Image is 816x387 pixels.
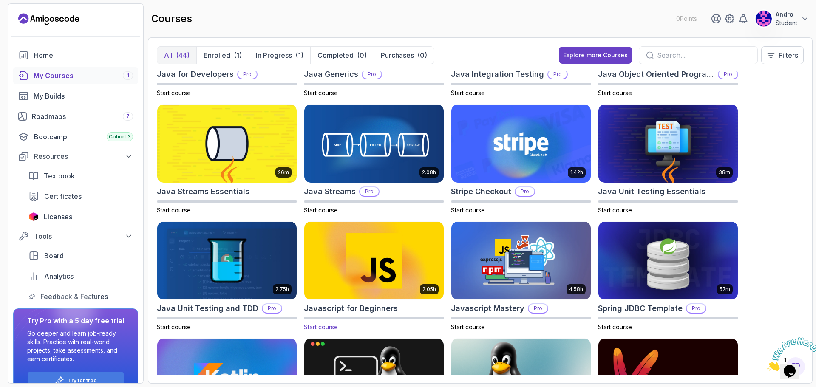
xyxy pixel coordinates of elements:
input: Search... [657,50,751,60]
span: Textbook [44,171,75,181]
p: Student [776,19,797,27]
span: Board [44,251,64,261]
img: jetbrains icon [28,212,39,221]
div: (0) [357,50,367,60]
a: textbook [23,167,138,184]
div: Roadmaps [32,111,133,121]
a: courses [13,67,138,84]
p: Pro [719,70,737,79]
button: Tools [13,229,138,244]
h2: Java Object Oriented Programming [598,68,714,80]
p: Completed [317,50,354,60]
p: 1.42h [570,169,583,176]
button: user profile imageAndroStudent [755,10,809,27]
span: Start course [451,323,485,331]
span: 7 [126,113,130,120]
div: (44) [176,50,190,60]
p: 4.58h [569,286,583,293]
div: Bootcamp [34,132,133,142]
img: Java Unit Testing and TDD card [157,222,297,300]
h2: Java Streams [304,186,356,198]
h2: Javascript for Beginners [304,302,398,314]
a: analytics [23,268,138,285]
span: Start course [157,323,191,331]
iframe: chat widget [763,334,816,374]
img: Java Streams Essentials card [157,105,297,183]
p: Pro [529,304,547,313]
p: Pro [360,187,379,196]
span: Start course [598,206,632,214]
p: Pro [516,187,534,196]
h2: Java Unit Testing Essentials [598,186,705,198]
span: Feedback & Features [40,291,108,302]
p: 26m [278,169,289,176]
img: Javascript for Beginners card [301,220,447,302]
h2: courses [151,12,192,25]
p: 2.05h [422,286,436,293]
img: Javascript Mastery card [451,222,591,300]
span: Start course [304,206,338,214]
div: (1) [234,50,242,60]
h2: Stripe Checkout [451,186,511,198]
a: Landing page [18,12,79,26]
img: Java Unit Testing Essentials card [598,105,738,183]
span: Cohort 3 [109,133,131,140]
button: Explore more Courses [559,47,632,64]
button: Resources [13,149,138,164]
p: 0 Points [676,14,697,23]
p: Pro [263,304,281,313]
span: 1 [127,72,129,79]
span: Start course [451,89,485,96]
span: Start course [598,323,632,331]
a: Try for free [68,377,97,384]
p: Pro [363,70,381,79]
p: 57m [720,286,730,293]
span: Start course [157,89,191,96]
button: Completed(0) [310,47,374,64]
a: feedback [23,288,138,305]
div: My Builds [34,91,133,101]
img: Java Streams card [304,105,444,183]
a: certificates [23,188,138,205]
p: In Progress [256,50,292,60]
p: Filters [779,50,798,60]
div: Tools [34,231,133,241]
p: 2.75h [275,286,289,293]
div: (1) [295,50,303,60]
div: Resources [34,151,133,161]
p: 2.08h [422,169,436,176]
span: 1 [3,3,7,11]
img: Chat attention grabber [3,3,56,37]
span: Licenses [44,212,72,222]
h2: Java Streams Essentials [157,186,249,198]
span: Start course [451,206,485,214]
p: Enrolled [204,50,230,60]
span: Start course [304,89,338,96]
h2: Javascript Mastery [451,302,524,314]
h2: Spring JDBC Template [598,302,683,314]
img: Stripe Checkout card [451,105,591,183]
span: Analytics [44,271,74,281]
span: Certificates [44,191,82,201]
img: user profile image [756,11,772,27]
a: home [13,47,138,64]
button: All(44) [157,47,196,64]
a: builds [13,88,138,105]
div: My Courses [34,71,133,81]
p: Pro [687,304,705,313]
h2: Java for Developers [157,68,234,80]
span: Start course [157,206,191,214]
a: bootcamp [13,128,138,145]
a: licenses [23,208,138,225]
p: All [164,50,173,60]
p: Pro [238,70,257,79]
p: 38m [719,169,730,176]
span: Start course [598,89,632,96]
div: (0) [417,50,427,60]
div: Home [34,50,133,60]
span: Start course [304,323,338,331]
img: Spring JDBC Template card [598,222,738,300]
div: Explore more Courses [563,51,628,59]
